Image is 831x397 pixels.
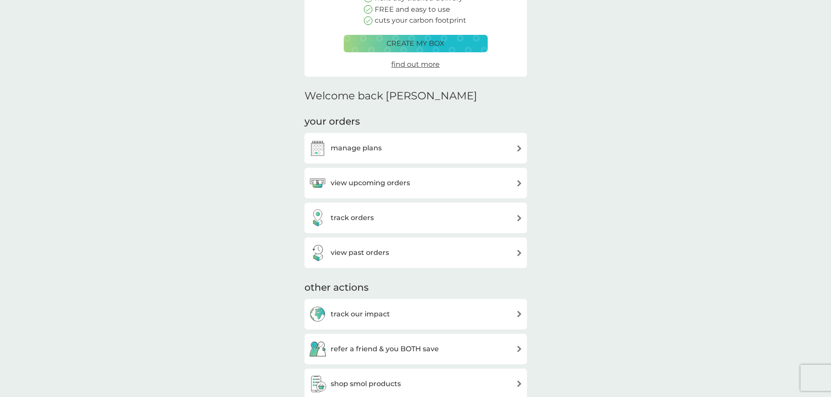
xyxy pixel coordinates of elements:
h3: view upcoming orders [331,177,410,189]
p: create my box [386,38,445,49]
h3: track our impact [331,309,390,320]
button: create my box [344,35,488,52]
img: arrow right [516,180,523,187]
h3: your orders [304,115,360,129]
h3: other actions [304,281,369,295]
p: FREE and easy to use [375,4,450,15]
h3: manage plans [331,143,382,154]
h3: view past orders [331,247,389,258]
h3: shop smol products [331,378,401,390]
img: arrow right [516,250,523,256]
img: arrow right [516,346,523,352]
span: find out more [391,60,440,68]
h3: track orders [331,212,374,224]
img: arrow right [516,145,523,152]
a: find out more [391,59,440,70]
img: arrow right [516,380,523,387]
img: arrow right [516,311,523,317]
img: arrow right [516,215,523,221]
h2: Welcome back [PERSON_NAME] [304,90,477,102]
p: cuts your carbon footprint [375,15,466,26]
h3: refer a friend & you BOTH save [331,343,439,355]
